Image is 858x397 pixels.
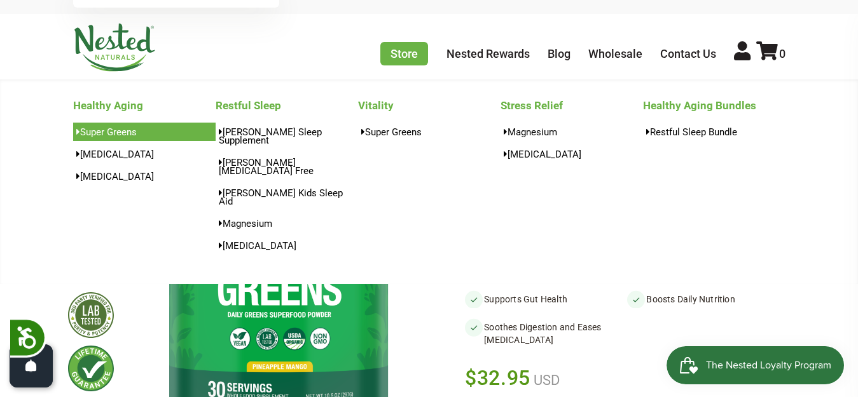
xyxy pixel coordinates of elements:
[501,145,643,163] a: [MEDICAL_DATA]
[73,95,216,116] a: Healthy Aging
[588,47,642,60] a: Wholesale
[10,344,53,387] button: Open
[68,346,114,391] img: lifetimeguarantee
[73,24,156,72] img: Nested Naturals
[465,364,530,392] span: $32.95
[501,123,643,141] a: Magnesium
[216,214,358,232] a: Magnesium
[216,123,358,149] a: [PERSON_NAME] Sleep Supplement
[465,290,627,308] li: Supports Gut Health
[530,372,560,388] span: USD
[73,145,216,163] a: [MEDICAL_DATA]
[501,95,643,116] a: Stress Relief
[216,95,358,116] a: Restful Sleep
[73,123,216,141] a: Super Greens
[548,47,571,60] a: Blog
[380,42,428,65] a: Store
[660,47,716,60] a: Contact Us
[216,236,358,255] a: [MEDICAL_DATA]
[643,123,785,141] a: Restful Sleep Bundle
[756,47,785,60] a: 0
[358,95,501,116] a: Vitality
[667,346,845,384] iframe: Button to open loyalty program pop-up
[779,47,785,60] span: 0
[216,184,358,210] a: [PERSON_NAME] Kids Sleep Aid
[73,167,216,185] a: [MEDICAL_DATA]
[446,47,530,60] a: Nested Rewards
[627,290,789,308] li: Boosts Daily Nutrition
[465,318,627,349] li: Soothes Digestion and Eases [MEDICAL_DATA]
[643,95,785,116] a: Healthy Aging Bundles
[68,292,114,338] img: thirdpartytested
[358,123,501,141] a: Super Greens
[216,153,358,180] a: [PERSON_NAME][MEDICAL_DATA] Free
